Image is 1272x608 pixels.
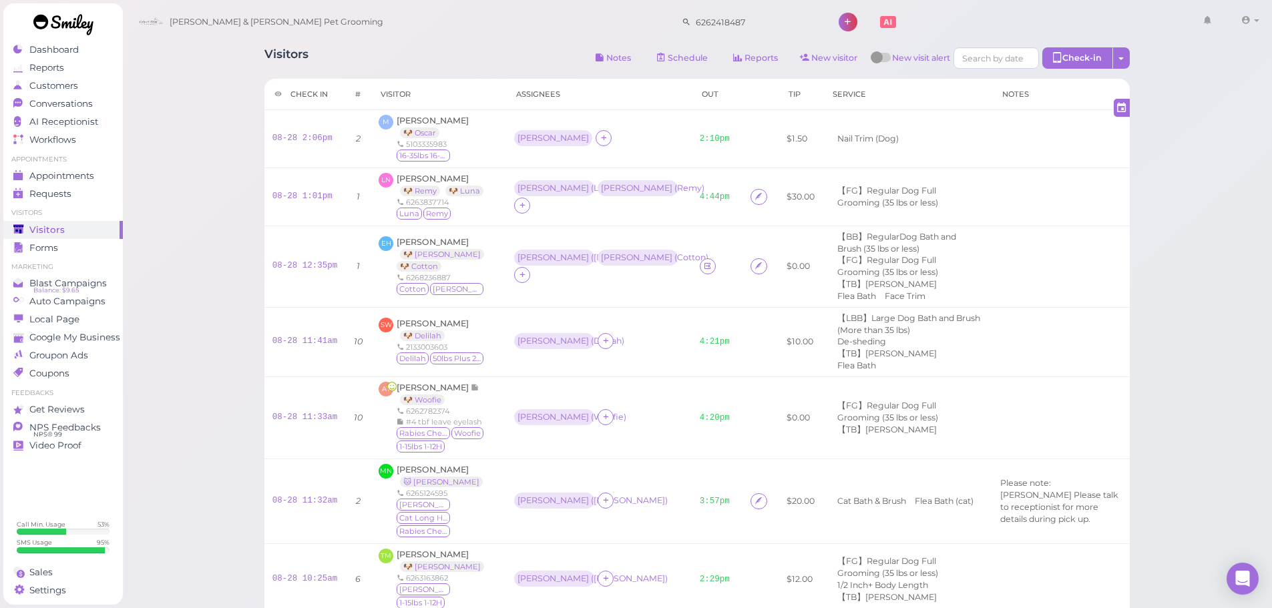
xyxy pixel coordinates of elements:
[170,3,383,41] span: [PERSON_NAME] & [PERSON_NAME] Pet Grooming
[272,412,338,422] a: 08-28 11:33am
[992,459,1130,543] td: Please note: Felix - Fleas Please talk to receptionist for more details during pick up.
[397,549,469,559] span: [PERSON_NAME]
[29,585,66,596] span: Settings
[29,422,101,433] span: NPS Feedbacks
[584,47,642,69] button: Notes
[397,465,489,487] a: [PERSON_NAME] 🐱 [PERSON_NAME]
[397,272,498,283] div: 6268236887
[3,131,123,149] a: Workflows
[823,79,992,110] th: Service
[379,549,393,563] span: TM
[397,382,471,392] span: [PERSON_NAME]
[397,525,450,537] span: Rabies Checked
[992,79,1130,110] th: Notes
[3,400,123,418] a: Get Reviews
[29,440,81,451] span: Video Proof
[397,283,429,295] span: Cotton
[29,134,76,145] span: Workflows
[517,336,591,346] div: [PERSON_NAME] ( Delilah )
[789,47,869,69] a: New visitor
[400,330,445,341] a: 🐶 Delilah
[834,312,984,336] li: 【LBB】Large Dog Bath and Brush (More than 35 lbs)
[264,47,308,72] h1: Visitors
[691,11,821,33] input: Search customer
[517,133,589,143] div: [PERSON_NAME]
[356,133,361,143] i: 2
[3,364,123,382] a: Coupons
[33,429,62,440] span: NPS® 99
[397,149,450,162] span: 16-35lbs 16-20H
[3,328,123,346] a: Google My Business
[397,174,490,196] a: [PERSON_NAME] 🐶 Remy 🐶 Luna
[911,495,977,507] li: Flea Bath (cat)
[834,254,984,278] li: 【FG】Regular Dog Full Grooming (35 lbs or less)
[834,278,940,290] li: 【TB】[PERSON_NAME]
[779,459,823,543] td: $20.00
[17,538,52,547] div: SMS Usage
[3,155,123,164] li: Appointments
[3,185,123,203] a: Requests
[97,538,110,547] div: 95 %
[834,579,931,591] li: 1/2 Inch+ Body Length
[517,184,591,193] div: [PERSON_NAME] ( Luna )
[355,89,361,99] div: #
[29,98,93,109] span: Conversations
[33,285,79,296] span: Balance: $9.65
[29,224,65,236] span: Visitors
[397,465,469,475] span: [PERSON_NAME]
[834,555,984,579] li: 【FG】Regular Dog Full Grooming (35 lbs or less)
[1227,563,1259,595] div: Open Intercom Messenger
[834,424,940,436] li: 【TB】[PERSON_NAME]
[397,342,485,352] div: 2133003603
[397,382,479,404] a: [PERSON_NAME] 🐶 Woofie
[445,186,483,196] a: 🐶 Luna
[400,394,445,405] a: 🐶 Woofie
[3,167,123,185] a: Appointments
[755,496,763,506] i: Intake Consent
[400,561,484,572] a: 🐶 [PERSON_NAME]
[700,134,730,143] a: 2:10pm
[3,208,123,218] li: Visitors
[29,278,107,289] span: Blast Campaigns
[601,253,674,262] div: [PERSON_NAME] ( Cotton )
[29,242,58,254] span: Forms
[517,574,591,583] div: [PERSON_NAME] ( [PERSON_NAME] )
[357,192,360,202] i: 1
[3,346,123,364] a: Groupon Ads
[272,192,333,201] a: 08-28 1:01pm
[29,350,88,361] span: Groupon Ads
[3,59,123,77] a: Reports
[29,314,79,325] span: Local Page
[29,332,120,343] span: Google My Business
[371,79,506,110] th: Visitor
[397,583,450,595] span: Leo
[779,110,823,168] td: $1.50
[272,133,333,143] a: 08-28 2:06pm
[601,184,674,193] div: [PERSON_NAME] ( Remy )
[514,333,598,350] div: [PERSON_NAME] (Delilah)
[397,115,469,137] a: [PERSON_NAME] 🐶 Oscar
[514,409,598,426] div: [PERSON_NAME] (Woofie)
[779,226,823,307] td: $0.00
[3,418,123,436] a: NPS Feedbacks NPS® 99
[834,348,940,360] li: 【TB】[PERSON_NAME]
[779,79,823,110] th: Tip
[29,44,79,55] span: Dashboard
[355,574,361,584] i: 6
[700,413,730,422] a: 4:20pm
[834,185,984,209] li: 【FG】Regular Dog Full Grooming (35 lbs or less)
[517,412,591,422] div: [PERSON_NAME] ( Woofie )
[379,115,393,129] span: M
[356,496,361,506] i: 2
[700,337,730,346] a: 4:21pm
[406,417,482,426] span: #4 tbf leave eyelash
[29,116,98,127] span: AI Receptionist
[397,261,441,272] a: 🐶 Cotton
[379,382,393,396] span: AY
[397,549,491,571] a: [PERSON_NAME] 🐶 [PERSON_NAME]
[357,261,360,271] i: 1
[755,261,763,271] i: Intake Consent
[834,591,940,603] li: 【TB】[PERSON_NAME]
[397,427,450,439] span: Rabies Checked
[1042,47,1113,69] div: Check-in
